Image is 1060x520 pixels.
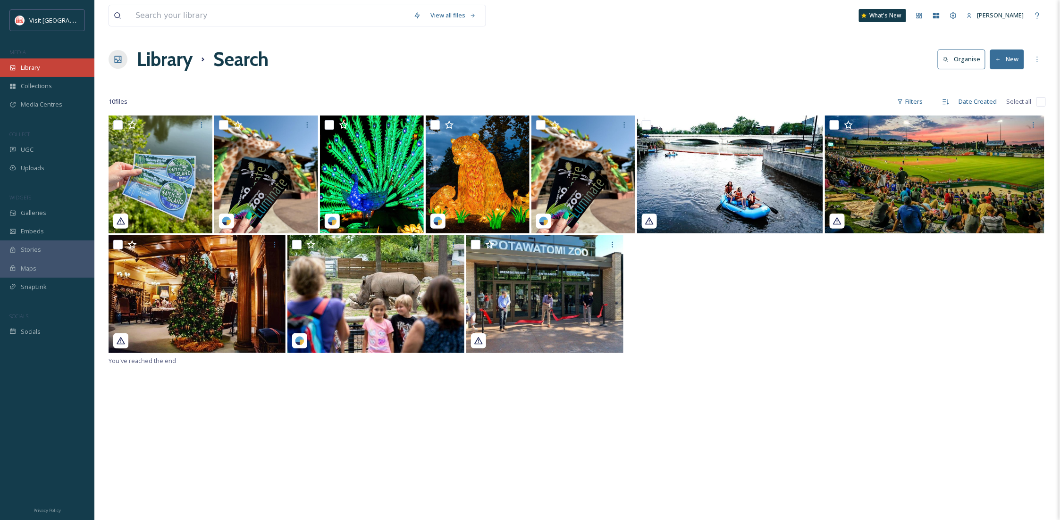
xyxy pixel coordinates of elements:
[295,336,304,346] img: snapsea-logo.png
[213,45,269,74] h1: Search
[21,245,41,254] span: Stories
[21,208,46,217] span: Galleries
[962,6,1029,25] a: [PERSON_NAME]
[426,6,481,25] a: View all files
[977,11,1024,19] span: [PERSON_NAME]
[109,356,176,365] span: You've reached the end
[892,92,928,111] div: Filters
[29,16,102,25] span: Visit [GEOGRAPHIC_DATA]
[137,45,193,74] a: Library
[328,216,337,226] img: snapsea-logo.png
[990,50,1024,69] button: New
[21,264,36,273] span: Maps
[21,164,44,173] span: Uploads
[15,16,25,25] img: vsbm-stackedMISH_CMYKlogo2017.jpg
[531,116,635,233] img: visitsouthbend-18391269466116691.jpg
[938,50,985,69] button: Organise
[539,216,548,226] img: snapsea-logo.png
[433,216,443,226] img: snapsea-logo.png
[21,63,40,72] span: Library
[9,194,31,201] span: WIDGETS
[466,235,623,353] img: 0f7addd854c05d89a71bc28627d39c90df74266166d82cf5918e159024be2f26.jpg
[109,97,127,106] span: 10 file s
[287,235,464,353] img: 3ea82ccaf343670b148cf51d2417421076d170a1e87bcd16d6b6d3e937813405.jpg
[109,235,286,353] img: b9ebf541-f072-69f0-e7ed-47df8c92ab69.jpg
[426,116,530,233] img: visitsouthbend-18054800326950385.jpg
[21,227,44,236] span: Embeds
[21,282,47,291] span: SnapLink
[9,313,28,320] span: SOCIALS
[637,116,824,233] img: e22e882e-54ea-4e0f-5edd-654765cc5011.jpg
[109,116,212,233] img: visitsouthbend-4595646.jpg
[34,507,61,513] span: Privacy Policy
[9,131,30,138] span: COLLECT
[1007,97,1032,106] span: Select all
[859,9,906,22] a: What's New
[21,100,62,109] span: Media Centres
[21,82,52,91] span: Collections
[34,504,61,515] a: Privacy Policy
[214,116,318,233] img: visitsouthbend-3301402.jpg
[320,116,424,233] img: visitsouthbend-17879718420272257.jpg
[938,50,990,69] a: Organise
[21,145,34,154] span: UGC
[9,49,26,56] span: MEDIA
[222,216,231,226] img: snapsea-logo.png
[21,327,41,336] span: Socials
[954,92,1002,111] div: Date Created
[131,5,409,26] input: Search your library
[825,116,1044,233] img: 2f7c53bc-7a17-4046-c70f-71656cc37069.jpg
